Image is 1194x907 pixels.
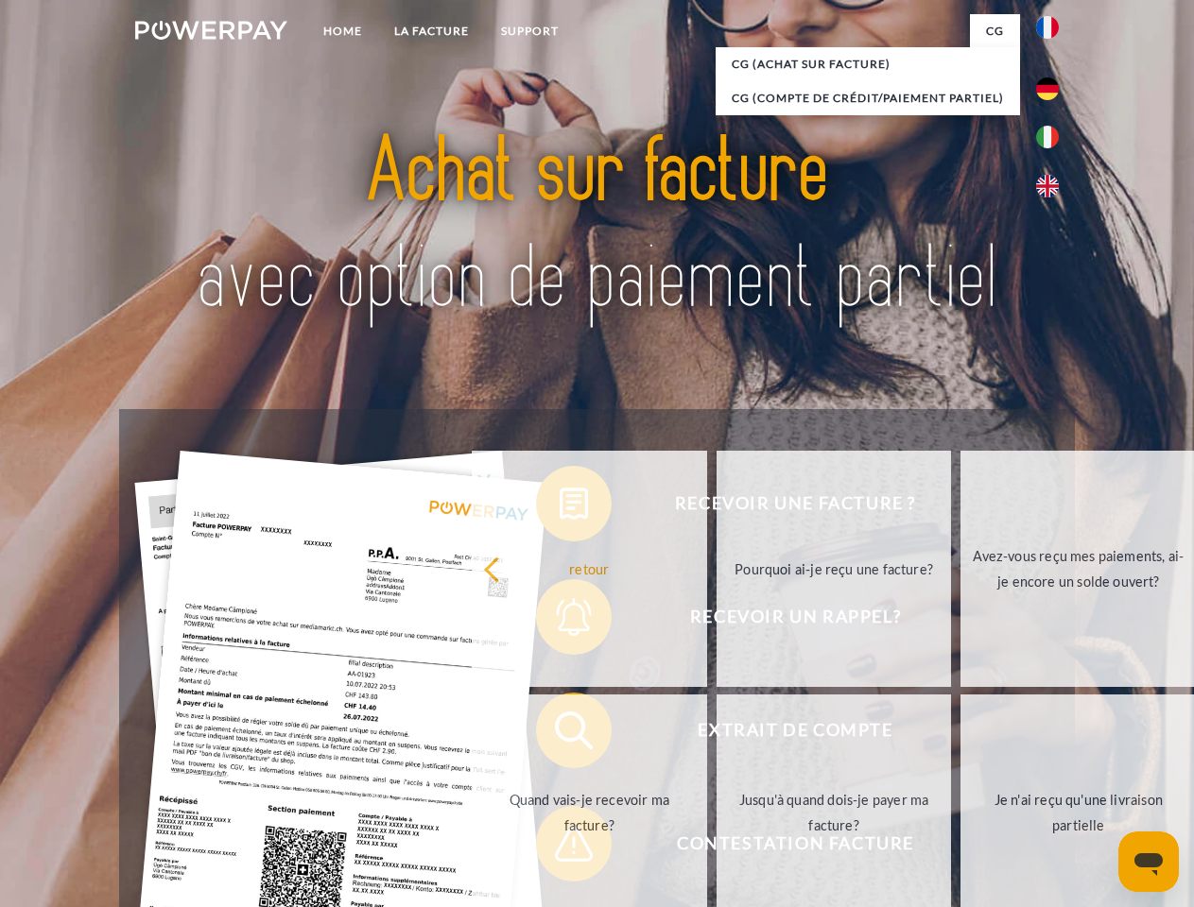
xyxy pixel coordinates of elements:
img: de [1036,77,1059,100]
img: it [1036,126,1059,148]
img: en [1036,175,1059,197]
div: Je n'ai reçu qu'une livraison partielle [972,787,1185,838]
img: title-powerpay_fr.svg [181,91,1013,362]
div: Pourquoi ai-je reçu une facture? [728,556,941,581]
div: Avez-vous reçu mes paiements, ai-je encore un solde ouvert? [972,543,1185,594]
a: LA FACTURE [378,14,485,48]
a: Home [307,14,378,48]
div: retour [483,556,696,581]
a: Support [485,14,575,48]
iframe: Bouton de lancement de la fenêtre de messagerie [1118,831,1179,892]
div: Quand vais-je recevoir ma facture? [483,787,696,838]
div: Jusqu'à quand dois-je payer ma facture? [728,787,941,838]
img: fr [1036,16,1059,39]
img: logo-powerpay-white.svg [135,21,287,40]
a: CG (Compte de crédit/paiement partiel) [716,81,1020,115]
a: CG [970,14,1020,48]
a: CG (achat sur facture) [716,47,1020,81]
